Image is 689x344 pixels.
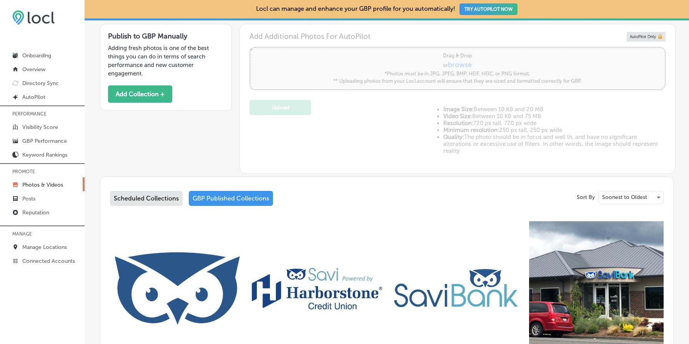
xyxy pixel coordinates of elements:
[22,152,67,158] p: Keyword Rankings
[599,191,663,204] div: Soonest to Oldest
[108,44,224,78] p: Adding fresh photos is one of the best things you can do in terms of search performance and new c...
[22,209,49,216] p: Reputation
[22,66,45,73] p: Overview
[602,194,647,201] p: Soonest to Oldest
[22,52,51,59] p: Onboarding
[459,3,518,15] button: TRY AUTOPILOT NOW
[22,94,45,100] p: AutoPilot
[22,182,63,188] p: Photos & Videos
[577,194,595,200] p: Sort By
[22,124,58,130] p: Visibility Score
[12,10,55,25] img: 6efc1275baa40be7c98c3b36c6bfde44.png
[22,244,67,250] p: Manage Locations
[108,32,224,40] h3: Publish to GBP Manually
[22,195,35,202] p: Posts
[110,191,183,206] div: Scheduled Collections
[22,138,67,144] p: GBP Performance
[22,80,59,87] p: Directory Sync
[22,258,75,264] p: Connected Accounts
[189,191,273,206] div: GBP Published Collections
[108,85,172,103] button: Add Collection +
